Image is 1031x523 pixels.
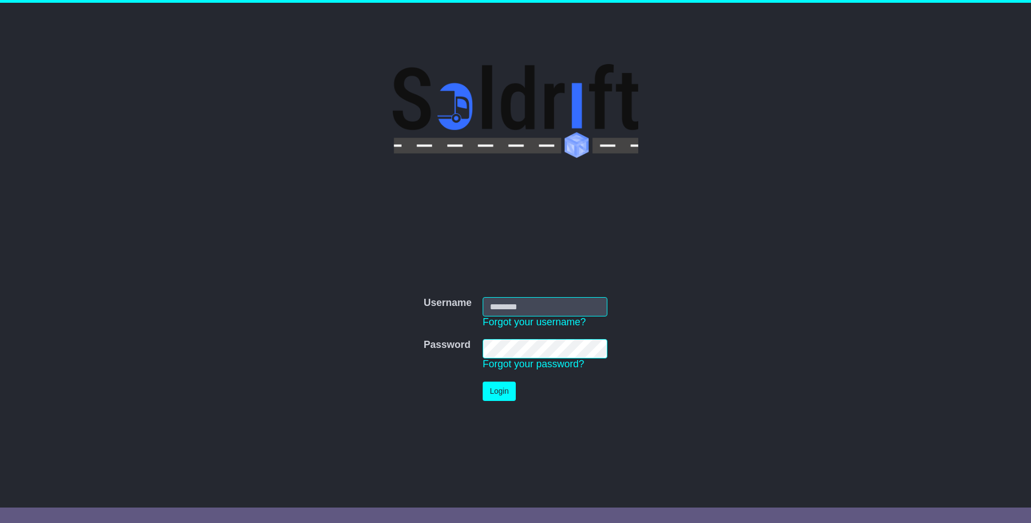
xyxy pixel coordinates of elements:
img: Soldrift Pty Ltd [393,64,638,158]
a: Forgot your password? [483,358,584,369]
label: Password [424,339,471,351]
a: Forgot your username? [483,316,586,327]
button: Login [483,382,516,401]
label: Username [424,297,472,309]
